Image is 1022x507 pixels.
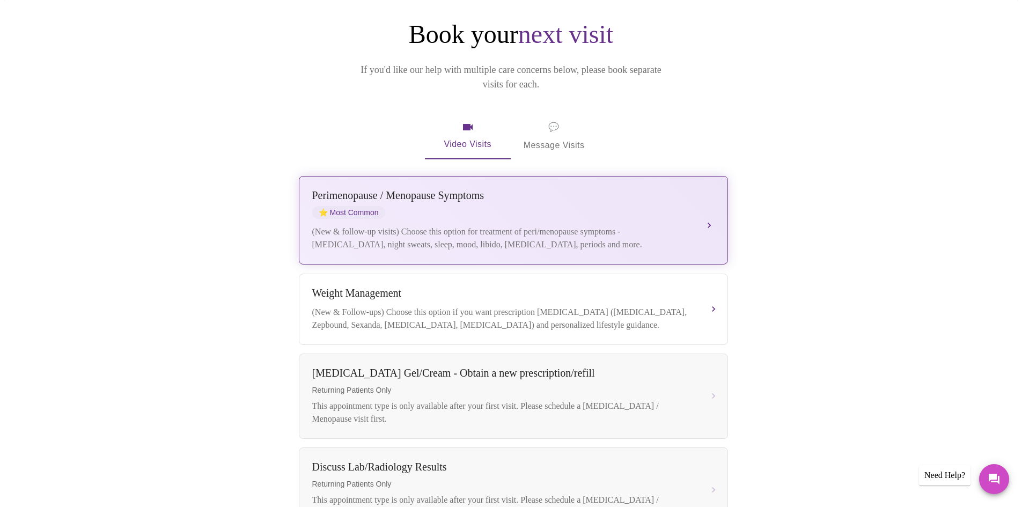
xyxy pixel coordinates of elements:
button: Messages [979,464,1009,494]
span: message [548,120,559,135]
h1: Book your [297,19,726,50]
span: Most Common [312,206,385,219]
span: Video Visits [438,121,498,152]
span: Returning Patients Only [312,386,693,394]
div: Discuss Lab/Radiology Results [312,461,693,473]
div: (New & follow-up visits) Choose this option for treatment of peri/menopause symptoms - [MEDICAL_D... [312,225,693,251]
div: Need Help? [919,465,970,486]
div: [MEDICAL_DATA] Gel/Cream - Obtain a new prescription/refill [312,367,693,379]
span: Message Visits [524,120,585,153]
div: Weight Management [312,287,693,299]
p: If you'd like our help with multiple care concerns below, please book separate visits for each. [346,63,677,92]
button: Perimenopause / Menopause SymptomsstarMost Common(New & follow-up visits) Choose this option for ... [299,176,728,264]
button: Weight Management(New & Follow-ups) Choose this option if you want prescription [MEDICAL_DATA] ([... [299,274,728,345]
span: star [319,208,328,217]
div: This appointment type is only available after your first visit. Please schedule a [MEDICAL_DATA] ... [312,400,693,425]
div: Perimenopause / Menopause Symptoms [312,189,693,202]
span: Returning Patients Only [312,480,693,488]
button: [MEDICAL_DATA] Gel/Cream - Obtain a new prescription/refillReturning Patients OnlyThis appointmen... [299,354,728,439]
span: next visit [518,20,613,48]
div: (New & Follow-ups) Choose this option if you want prescription [MEDICAL_DATA] ([MEDICAL_DATA], Ze... [312,306,693,332]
